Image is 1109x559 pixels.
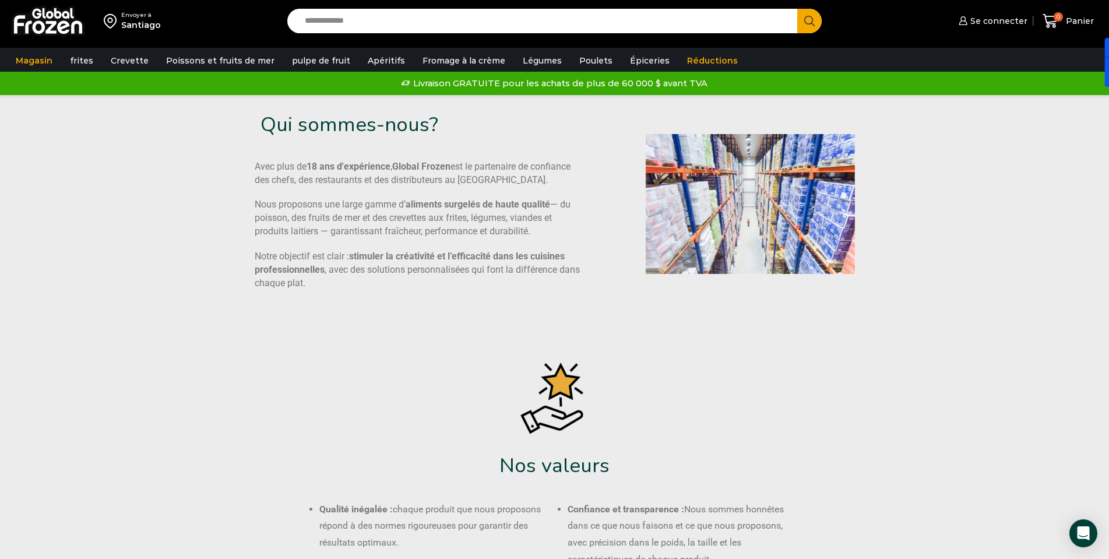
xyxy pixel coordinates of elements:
font: Épiceries [630,55,670,66]
font: aliments surgelés de haute qualité [406,199,550,210]
a: Se connecter [956,9,1027,33]
a: Épiceries [624,50,675,72]
a: Réductions [681,50,744,72]
a: pulpe de fruit [286,50,356,72]
font: Poulets [579,55,612,66]
a: Légumes [517,50,568,72]
font: chaque produit que nous proposons répond à des normes rigoureuses pour garantir des résultats opt... [319,504,541,548]
font: Global Frozen [392,161,450,172]
font: frites [70,55,93,66]
font: Qui sommes-nous? [260,111,438,138]
font: Envoyer à [121,11,152,19]
font: Confiance et transparence : [568,504,684,515]
font: — du poisson, des fruits de mer et des crevettes aux frites, légumes, viandes et produits laitier... [255,199,571,237]
font: Magasin [16,55,52,66]
a: 0 Panier [1039,8,1097,35]
a: Poulets [573,50,618,72]
a: Fromage à la crème [417,50,511,72]
a: frites [64,50,99,72]
font: 0 [1057,13,1060,20]
a: Crevette [105,50,154,72]
font: 18 ans d'expérience [307,161,390,172]
button: Bouton de recherche [797,9,822,33]
div: Open Intercom Messenger [1069,519,1097,547]
font: Panier [1066,16,1094,26]
font: Apéritifs [368,55,405,66]
font: Nous proposons une large gamme d’ [255,199,406,210]
font: pulpe de fruit [292,55,350,66]
font: Se connecter [970,16,1027,26]
a: Poissons et fruits de mer [160,50,280,72]
font: Fromage à la crème [423,55,505,66]
font: Notre objectif est clair : [255,251,349,262]
font: , [390,161,392,172]
font: Santiago [121,20,161,30]
font: , avec des solutions personnalisées qui font la différence dans chaque plat. [255,264,580,289]
font: Nos valeurs [499,452,610,479]
font: est le partenaire de confiance des chefs, des restaurants et des distributeurs au [GEOGRAPHIC_DATA]. [255,161,571,185]
font: Légumes [523,55,562,66]
font: Poissons et fruits de mer [166,55,274,66]
font: Réductions [687,55,738,66]
img: address-field-icon.svg [104,11,121,31]
font: Qualité inégalée : [319,504,393,515]
font: stimuler la créativité et l’efficacité dans les cuisines professionnelles [255,251,565,275]
a: Magasin [10,50,58,72]
font: Crevette [111,55,149,66]
a: Apéritifs [362,50,411,72]
font: Avec plus de [255,161,307,172]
